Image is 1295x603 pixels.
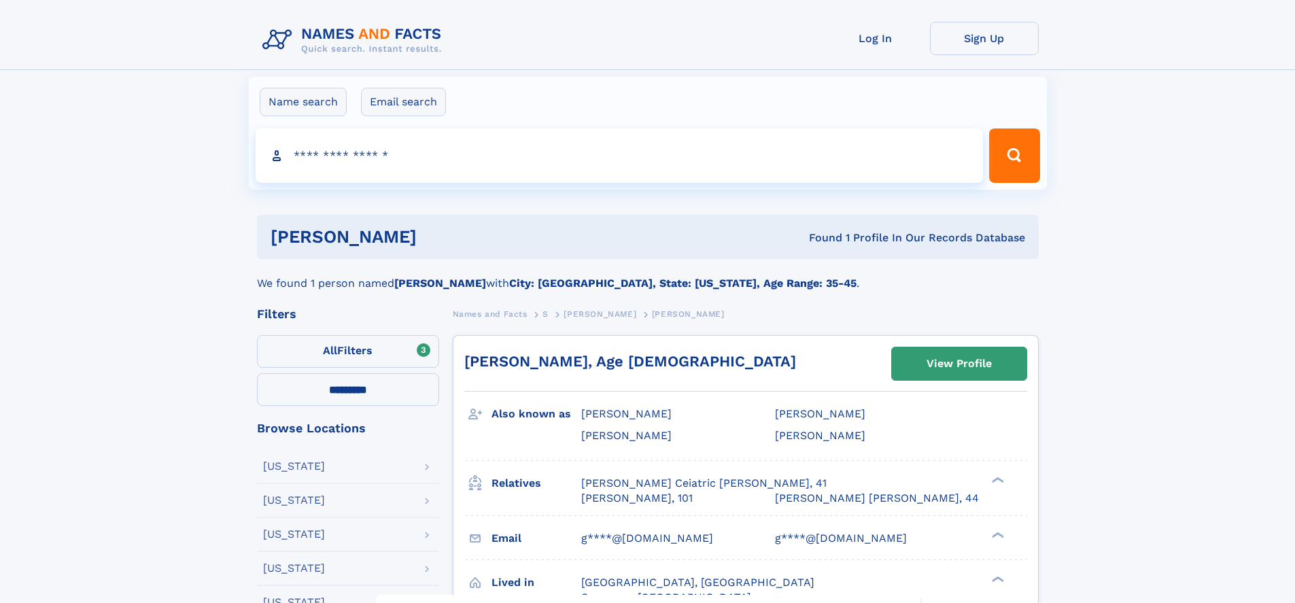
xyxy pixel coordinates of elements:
span: [PERSON_NAME] [581,429,672,442]
label: Filters [257,335,439,368]
label: Email search [361,88,446,116]
span: [PERSON_NAME] [581,407,672,420]
a: [PERSON_NAME] [PERSON_NAME], 44 [775,491,979,506]
h3: Email [491,527,581,550]
label: Name search [260,88,347,116]
a: Names and Facts [453,305,528,322]
div: View Profile [927,348,992,379]
span: [PERSON_NAME] [564,309,636,319]
div: ❯ [988,475,1005,484]
a: View Profile [892,347,1026,380]
div: [US_STATE] [263,529,325,540]
span: All [323,344,337,357]
span: [PERSON_NAME] [775,407,865,420]
a: Log In [821,22,930,55]
b: [PERSON_NAME] [394,277,486,290]
span: [PERSON_NAME] [652,309,725,319]
h1: [PERSON_NAME] [271,228,613,245]
span: [PERSON_NAME] [775,429,865,442]
input: search input [256,128,984,183]
a: [PERSON_NAME], Age [DEMOGRAPHIC_DATA] [464,353,796,370]
div: Filters [257,308,439,320]
img: Logo Names and Facts [257,22,453,58]
a: [PERSON_NAME] [564,305,636,322]
div: [US_STATE] [263,461,325,472]
div: Browse Locations [257,422,439,434]
div: ❯ [988,574,1005,583]
a: Sign Up [930,22,1039,55]
div: We found 1 person named with . [257,259,1039,292]
h3: Also known as [491,402,581,426]
div: [US_STATE] [263,563,325,574]
div: Found 1 Profile In Our Records Database [612,230,1025,245]
button: Search Button [989,128,1039,183]
a: [PERSON_NAME] Ceiatric [PERSON_NAME], 41 [581,476,827,491]
h3: Relatives [491,472,581,495]
div: ❯ [988,530,1005,539]
div: [US_STATE] [263,495,325,506]
a: [PERSON_NAME], 101 [581,491,693,506]
span: [GEOGRAPHIC_DATA], [GEOGRAPHIC_DATA] [581,576,814,589]
h3: Lived in [491,571,581,594]
span: S [542,309,549,319]
b: City: [GEOGRAPHIC_DATA], State: [US_STATE], Age Range: 35-45 [509,277,857,290]
a: S [542,305,549,322]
